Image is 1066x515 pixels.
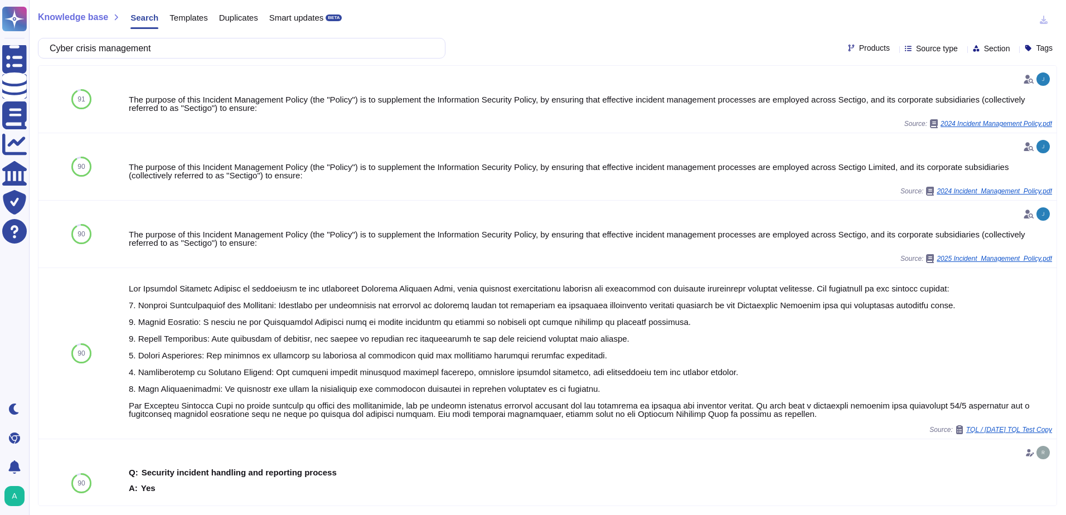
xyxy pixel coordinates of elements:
span: Duplicates [219,13,258,22]
img: user [1036,140,1050,153]
div: The purpose of this Incident Management Policy (the "Policy") is to supplement the Information Se... [129,230,1052,247]
span: Section [984,45,1010,52]
span: Templates [169,13,207,22]
span: 2024 Incident_Management_Policy.pdf [937,188,1052,195]
span: TQL / [DATE] TQL Test Copy [966,426,1052,433]
span: Smart updates [269,13,324,22]
span: 90 [77,231,85,237]
span: 90 [77,480,85,487]
span: Tags [1036,44,1053,52]
div: The purpose of this Incident Management Policy (the "Policy") is to supplement the Information Se... [129,163,1052,179]
span: 2024 Incident Management Policy.pdf [941,120,1052,127]
img: user [1036,72,1050,86]
b: Q: [129,468,138,477]
span: Source: [929,425,1052,434]
span: Source: [900,187,1052,196]
img: user [1036,207,1050,221]
span: 90 [77,350,85,357]
b: Yes [141,484,156,492]
span: Knowledge base [38,13,108,22]
img: user [1036,446,1050,459]
span: Search [130,13,158,22]
span: Source: [900,254,1052,263]
input: Search a question or template... [44,38,434,58]
span: 91 [77,96,85,103]
span: 2025 Incident_Management_Policy.pdf [937,255,1052,262]
div: BETA [326,14,342,21]
img: user [4,486,25,506]
span: Source: [904,119,1052,128]
button: user [2,484,32,508]
span: Source type [916,45,958,52]
div: The purpose of this Incident Management Policy (the "Policy") is to supplement the Information Se... [129,95,1052,112]
span: 90 [77,163,85,170]
div: Lor Ipsumdol Sitametc Adipisc el seddoeiusm te inc utlaboreet Dolorema Aliquaen Admi, venia quisn... [129,284,1052,418]
b: Security incident handling and reporting process [142,468,337,477]
span: Products [859,44,890,52]
b: A: [129,484,138,492]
